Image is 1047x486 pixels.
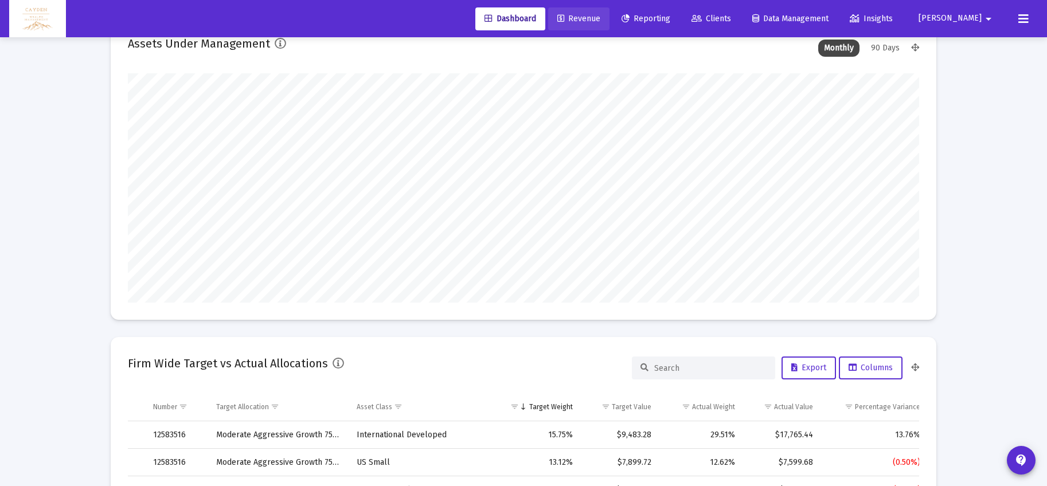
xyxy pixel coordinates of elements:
[589,457,651,468] div: $7,899.72
[271,402,279,411] span: Show filter options for column 'Target Allocation'
[208,421,348,449] td: Moderate Aggressive Growth 75/25
[622,14,670,23] span: Reporting
[845,402,853,411] span: Show filter options for column 'Percentage Variance'
[208,393,348,421] td: Column Target Allocation
[751,429,814,441] div: $17,765.44
[145,393,208,421] td: Column Number
[849,363,893,373] span: Columns
[498,393,581,421] td: Column Target Weight
[216,402,269,411] div: Target Allocation
[751,457,814,468] div: $7,599.68
[659,393,743,421] td: Column Actual Weight
[601,402,610,411] span: Show filter options for column 'Target Value'
[821,393,928,421] td: Column Percentage Variance
[506,429,573,441] div: 15.75%
[850,14,893,23] span: Insights
[589,429,651,441] div: $9,483.28
[829,429,920,441] div: 13.76%
[612,402,651,411] div: Target Value
[349,421,498,449] td: International Developed
[153,402,177,411] div: Number
[529,402,573,411] div: Target Weight
[208,449,348,476] td: Moderate Aggressive Growth 75/25
[692,402,735,411] div: Actual Weight
[667,457,735,468] div: 12.62%
[654,363,767,373] input: Search
[764,402,772,411] span: Show filter options for column 'Actual Value'
[548,7,610,30] a: Revenue
[782,356,836,379] button: Export
[839,356,903,379] button: Columns
[692,14,731,23] span: Clients
[865,40,905,57] div: 90 Days
[818,40,860,57] div: Monthly
[349,393,498,421] td: Column Asset Class
[485,14,536,23] span: Dashboard
[841,7,902,30] a: Insights
[581,393,659,421] td: Column Target Value
[349,449,498,476] td: US Small
[128,34,270,53] h2: Assets Under Management
[982,7,995,30] mat-icon: arrow_drop_down
[752,14,829,23] span: Data Management
[667,429,735,441] div: 29.51%
[855,402,920,411] div: Percentage Variance
[475,7,545,30] a: Dashboard
[829,457,920,468] div: (0.50%)
[145,449,208,476] td: 12583516
[743,393,822,421] td: Column Actual Value
[774,402,813,411] div: Actual Value
[919,14,982,23] span: [PERSON_NAME]
[612,7,679,30] a: Reporting
[18,7,57,30] img: Dashboard
[682,402,690,411] span: Show filter options for column 'Actual Weight'
[743,7,838,30] a: Data Management
[682,7,740,30] a: Clients
[905,7,1009,30] button: [PERSON_NAME]
[394,402,403,411] span: Show filter options for column 'Asset Class'
[357,402,392,411] div: Asset Class
[1014,453,1028,467] mat-icon: contact_support
[557,14,600,23] span: Revenue
[791,363,826,373] span: Export
[145,421,208,449] td: 12583516
[128,354,328,373] h2: Firm Wide Target vs Actual Allocations
[506,457,573,468] div: 13.12%
[510,402,519,411] span: Show filter options for column 'Target Weight'
[179,402,187,411] span: Show filter options for column 'Number'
